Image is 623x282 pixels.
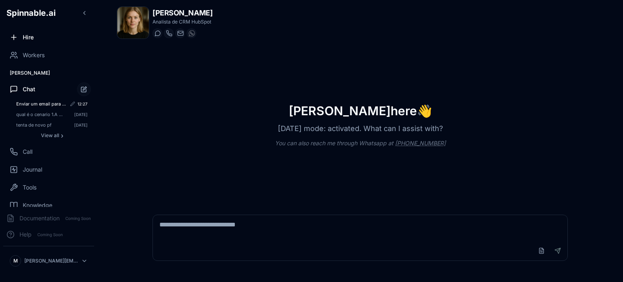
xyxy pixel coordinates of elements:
[6,8,56,18] span: Spinnable
[16,112,63,117] span: qual é o cenario 1.A do docuemento cenarios venda?
[417,103,432,118] span: wave
[153,19,213,25] p: Analista de CRM HubSpot
[13,131,91,140] button: Show all conversations
[6,253,91,269] button: M[PERSON_NAME][EMAIL_ADDRESS][DOMAIN_NAME]
[23,85,35,93] span: Chat
[265,123,456,134] p: [DATE] mode: activated. What can I assist with?
[23,201,52,209] span: Knowledge
[77,82,91,96] button: Start new chat
[175,28,185,38] button: Send email to beatriz.laine@getspinnable.ai
[23,166,42,174] span: Journal
[16,101,66,107] span: Enviar um email para matilde@matchrealestate.pt com o assunto "Piada do Dia | Real Estate 🏠" e um...
[187,28,196,38] button: WhatsApp
[164,28,174,38] button: Start a call with Beatriz Laine
[61,132,63,139] span: ›
[74,122,88,128] span: [DATE]
[23,183,37,192] span: Tools
[74,112,88,117] span: [DATE]
[69,101,76,107] button: Edit conversation title
[16,122,63,128] span: tenta de novo pf
[395,140,446,146] a: [PHONE_NUMBER]
[276,103,445,118] h1: [PERSON_NAME] here
[262,139,459,147] p: You can also reach me through Whatsapp at
[19,230,32,239] span: Help
[63,215,93,222] span: Coming Soon
[13,258,18,264] span: M
[23,148,32,156] span: Call
[23,33,34,41] span: Hire
[153,28,162,38] button: Start a chat with Beatriz Laine
[189,30,195,37] img: WhatsApp
[24,258,78,264] p: [PERSON_NAME][EMAIL_ADDRESS][DOMAIN_NAME]
[23,51,45,59] span: Workers
[46,8,56,18] span: .ai
[153,7,213,19] h1: [PERSON_NAME]
[35,231,65,239] span: Coming Soon
[41,132,59,139] span: View all
[77,101,88,107] span: 12:27
[19,214,60,222] span: Documentation
[117,7,149,39] img: Beatriz Laine
[3,67,94,80] div: [PERSON_NAME]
